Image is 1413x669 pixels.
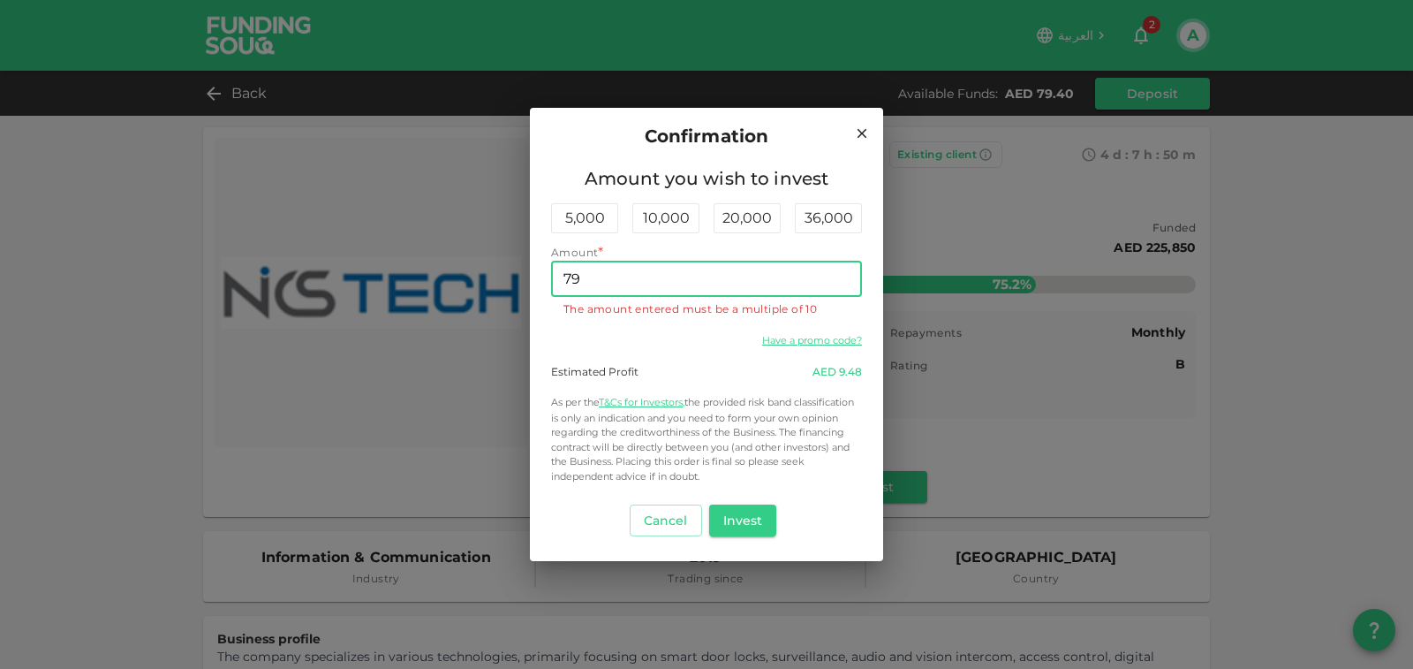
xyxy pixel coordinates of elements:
div: 36,000 [795,203,862,233]
button: Cancel [630,505,702,536]
div: Estimated Profit [551,364,638,380]
a: Have a promo code? [762,334,862,346]
span: Amount you wish to invest [551,164,862,193]
div: 10,000 [632,203,699,233]
div: 20,000 [714,203,781,233]
span: AED [812,365,836,378]
div: 5,000 [551,203,618,233]
div: 9.48 [812,364,862,380]
span: As per the [551,396,599,408]
button: Invest [709,505,777,536]
input: amount [551,262,862,297]
span: The amount entered must be a multiple of 10 [563,302,817,315]
a: T&Cs for Investors, [599,396,684,408]
p: the provided risk band classification is only an indication and you need to form your own opinion... [551,394,862,484]
span: Amount [551,246,598,259]
span: Confirmation [645,122,769,150]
